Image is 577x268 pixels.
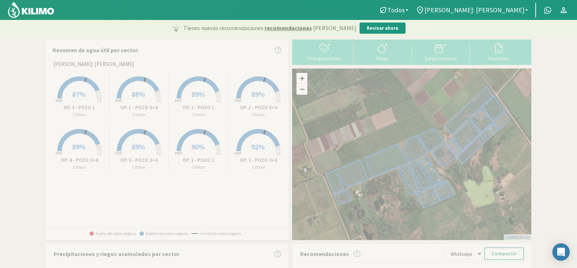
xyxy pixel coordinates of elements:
p: Citricos [109,164,169,170]
span: Dentro de zona segura [140,231,188,236]
span: recomendaciones [265,24,312,32]
p: Compartir [491,250,517,258]
button: Reportes [470,42,528,61]
button: Precipitaciones [296,42,354,61]
p: OP. 5 - POZO 3+4 [109,156,169,164]
button: Riego [354,42,412,61]
p: Recomendaciones [300,250,349,258]
p: Citricos [169,112,228,118]
p: OP. 3 - POZO 3+4 [229,156,288,164]
tspan: PMP [234,151,242,156]
span: 89% [251,90,265,99]
img: Kilimo [7,1,55,18]
a: Esri [523,235,530,239]
p: OP. 1 - POZO 1 [169,156,228,164]
tspan: PMP [175,151,182,156]
span: [PERSON_NAME]: [PERSON_NAME] [424,6,524,14]
p: OP. 2 - POZO 3+4 [229,104,288,111]
p: OP. 2 - POZO 1 [169,104,228,111]
p: Citricos [229,164,288,170]
tspan: CC [97,151,102,156]
span: 89% [72,142,86,151]
span: Todos [387,6,405,14]
tspan: PMP [115,151,122,156]
tspan: PMP [115,98,122,103]
p: Citricos [50,164,109,170]
p: Citricos [50,112,109,118]
p: Citricos [229,112,288,118]
p: Resumen de agua útil por sector [53,46,138,54]
span: 87% [72,90,86,99]
span: [PERSON_NAME] [313,24,357,32]
div: Riego [356,56,410,61]
a: Leaflet [506,235,518,239]
button: Revisar ahora [360,22,406,34]
span: 89% [191,90,205,99]
tspan: CC [216,151,221,156]
p: OP. 3 - POZO 1 [50,104,109,111]
tspan: CC [157,151,162,156]
tspan: PMP [234,98,242,103]
tspan: CC [276,151,281,156]
span: [PERSON_NAME]: [PERSON_NAME] [53,60,134,69]
span: 90% [191,142,205,151]
p: OP. 4 - POZO 3+4 [50,156,109,164]
p: Citricos [169,164,228,170]
p: Precipitaciones y riegos acumulados por sector [54,250,179,258]
tspan: CC [276,98,281,103]
span: Límite de zona segura [191,231,241,236]
tspan: CC [97,98,102,103]
tspan: PMP [175,98,182,103]
span: 92% [251,142,265,151]
p: Citricos [109,112,169,118]
div: Reportes [472,56,526,61]
div: Open Intercom Messenger [552,243,570,261]
button: Carga mensual [412,42,470,61]
div: Precipitaciones [298,56,352,61]
p: OP. 1 - POZO 3+4 [109,104,169,111]
p: Tienes nuevas recomendaciones [183,24,357,32]
div: | © [504,234,531,240]
a: Zoom in [296,73,307,84]
span: 89% [132,142,145,151]
tspan: PMP [55,98,63,103]
span: 88% [132,90,145,99]
tspan: CC [157,98,162,103]
a: Zoom out [296,84,307,95]
button: Compartir [484,247,524,260]
tspan: CC [216,98,221,103]
p: Revisar ahora [367,25,398,32]
div: Carga mensual [414,56,468,61]
tspan: PMP [55,151,63,156]
span: Fuera de zona segura [90,231,136,236]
